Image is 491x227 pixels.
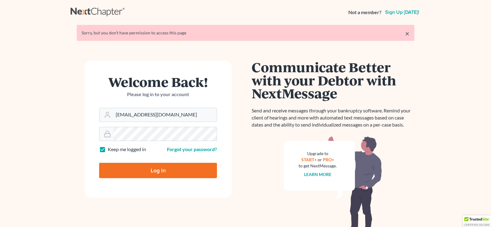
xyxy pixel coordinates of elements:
span: or [318,157,322,162]
div: to get NextMessage. [299,163,337,169]
div: Upgrade to [299,151,337,157]
p: Send and receive messages through your bankruptcy software. Remind your client of hearings and mo... [252,107,414,128]
strong: Not a member? [348,9,381,16]
a: × [405,30,409,37]
h1: Communicate Better with your Debtor with NextMessage [252,61,414,100]
a: PRO+ [323,157,334,162]
a: START+ [301,157,317,162]
div: TrustedSite Certified [463,215,491,227]
a: Sign up [DATE]! [384,10,420,15]
label: Keep me logged in [108,146,146,153]
p: Please log in to your account [99,91,217,98]
a: Learn more [304,172,331,177]
input: Log In [99,163,217,178]
div: Sorry, but you don't have permission to access this page [82,30,409,36]
a: Forgot your password? [167,146,217,152]
h1: Welcome Back! [99,75,217,88]
input: Email Address [113,108,217,122]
